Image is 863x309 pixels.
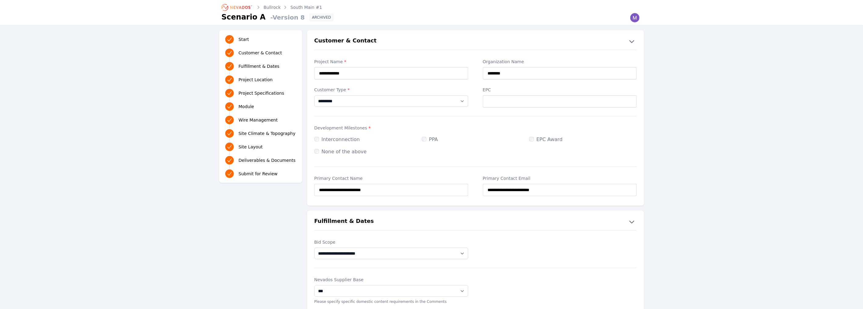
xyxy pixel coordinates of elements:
[239,104,254,110] span: Module
[239,77,273,83] span: Project Location
[239,117,278,123] span: Wire Management
[314,125,637,131] label: Development Milestones
[222,12,266,22] h1: Scenario A
[307,217,644,227] button: Fulfillment & Dates
[483,87,637,93] label: EPC
[239,130,296,136] span: Site Climate & Topography
[314,59,468,65] label: Project Name
[239,90,285,96] span: Project Specifications
[314,149,319,154] input: None of the above
[239,144,263,150] span: Site Layout
[422,136,438,142] label: PPA
[268,13,305,22] span: - Version 8
[314,136,360,142] label: Interconnection
[314,36,377,46] h2: Customer & Contact
[307,36,644,46] button: Customer & Contact
[314,299,468,304] p: Please specify specific domestic content requirements in the Comments
[239,50,282,56] span: Customer & Contact
[239,63,280,69] span: Fulfillment & Dates
[222,2,322,12] nav: Breadcrumb
[291,4,322,10] a: South Main #1
[630,13,640,23] img: Madeline Koldos
[314,217,374,227] h2: Fulfillment & Dates
[314,239,468,245] label: Bid Scope
[483,59,637,65] label: Organization Name
[529,136,563,142] label: EPC Award
[314,87,468,93] label: Customer Type
[314,175,468,181] label: Primary Contact Name
[314,149,367,154] label: None of the above
[314,137,319,142] input: Interconnection
[239,157,296,163] span: Deliverables & Documents
[239,171,278,177] span: Submit for Review
[264,4,281,10] a: Bullrock
[239,36,249,42] span: Start
[529,137,534,142] input: EPC Award
[422,137,427,142] input: PPA
[225,34,296,179] nav: Progress
[483,175,637,181] label: Primary Contact Email
[314,277,468,283] label: Nevados Supplier Base
[310,14,333,21] div: ARCHIVED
